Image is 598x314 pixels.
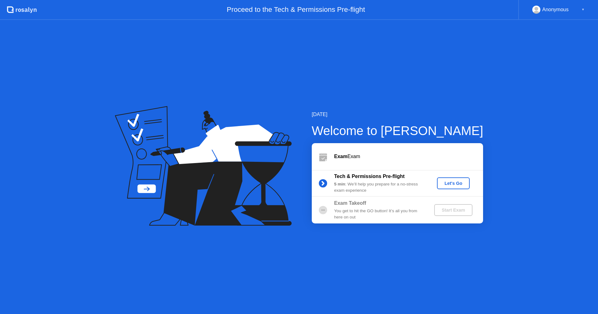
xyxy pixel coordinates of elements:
div: Welcome to [PERSON_NAME] [312,121,483,140]
div: Start Exam [437,208,470,213]
div: ▼ [581,6,585,14]
div: Anonymous [542,6,569,14]
b: Exam Takeoff [334,200,366,206]
button: Let's Go [437,177,470,189]
b: 5 min [334,182,345,186]
div: : We’ll help you prepare for a no-stress exam experience [334,181,424,194]
b: Tech & Permissions Pre-flight [334,174,405,179]
button: Start Exam [434,204,472,216]
div: Let's Go [439,181,467,186]
div: Exam [334,153,483,160]
div: [DATE] [312,111,483,118]
div: You get to hit the GO button! It’s all you from here on out [334,208,424,221]
b: Exam [334,154,348,159]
